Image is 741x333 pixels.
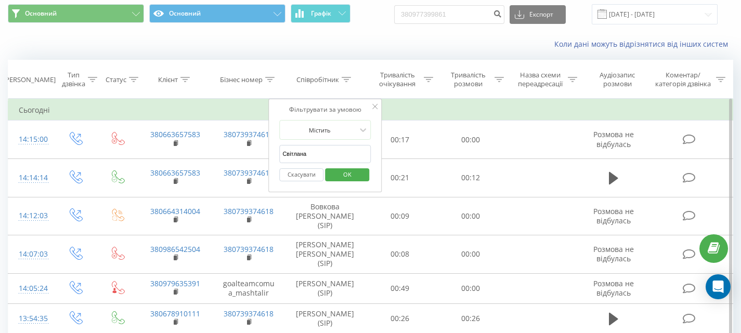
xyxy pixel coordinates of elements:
[279,104,371,115] div: Фільтрувати за умовою
[25,9,57,18] span: Основний
[224,168,274,178] a: 380739374618
[212,273,285,303] td: goalteamcomua_mashtalir
[285,273,365,303] td: [PERSON_NAME] (SIP)
[8,4,144,23] button: Основний
[653,71,713,88] div: Коментар/категорія дзвінка
[394,5,504,24] input: Пошук за номером
[19,168,43,188] div: 14:14:14
[220,75,263,84] div: Бізнес номер
[158,75,178,84] div: Клієнт
[19,129,43,150] div: 14:15:00
[285,235,365,274] td: [PERSON_NAME] [PERSON_NAME] (SIP)
[435,197,506,235] td: 00:00
[3,75,56,84] div: [PERSON_NAME]
[150,244,200,254] a: 380986542504
[435,158,506,197] td: 00:12
[150,309,200,318] a: 380678910111
[19,206,43,226] div: 14:12:03
[593,129,634,149] span: Розмова не відбулась
[706,274,731,299] div: Open Intercom Messenger
[593,206,634,225] span: Розмова не відбулась
[365,158,435,197] td: 00:21
[296,75,339,84] div: Співробітник
[224,309,274,318] a: 380739374618
[516,71,566,88] div: Назва схеми переадресації
[224,244,274,254] a: 380739374618
[589,71,645,88] div: Аудіозапис розмови
[285,197,365,235] td: Вовкова [PERSON_NAME] (SIP)
[224,129,274,139] a: 380739374618
[19,309,43,329] div: 13:54:35
[150,278,200,288] a: 380979635391
[593,278,634,298] span: Розмова не відбулась
[435,273,506,303] td: 00:00
[19,244,43,264] div: 14:07:03
[149,4,285,23] button: Основний
[374,71,421,88] div: Тривалість очікування
[224,206,274,216] a: 380739374618
[435,121,506,159] td: 00:00
[554,39,733,49] a: Коли дані можуть відрізнятися вiд інших систем
[325,168,369,181] button: OK
[311,10,331,17] span: Графік
[150,129,200,139] a: 380663657583
[279,145,371,163] input: Введіть значення
[62,71,85,88] div: Тип дзвінка
[291,4,350,23] button: Графік
[150,206,200,216] a: 380664314004
[365,235,435,274] td: 00:08
[365,121,435,159] td: 00:17
[435,235,506,274] td: 00:00
[593,244,634,263] span: Розмова не відбулась
[279,168,323,181] button: Скасувати
[365,197,435,235] td: 00:09
[365,273,435,303] td: 00:49
[8,100,733,121] td: Сьогодні
[333,166,362,182] span: OK
[445,71,492,88] div: Тривалість розмови
[106,75,126,84] div: Статус
[510,5,566,24] button: Експорт
[19,278,43,299] div: 14:05:24
[150,168,200,178] a: 380663657583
